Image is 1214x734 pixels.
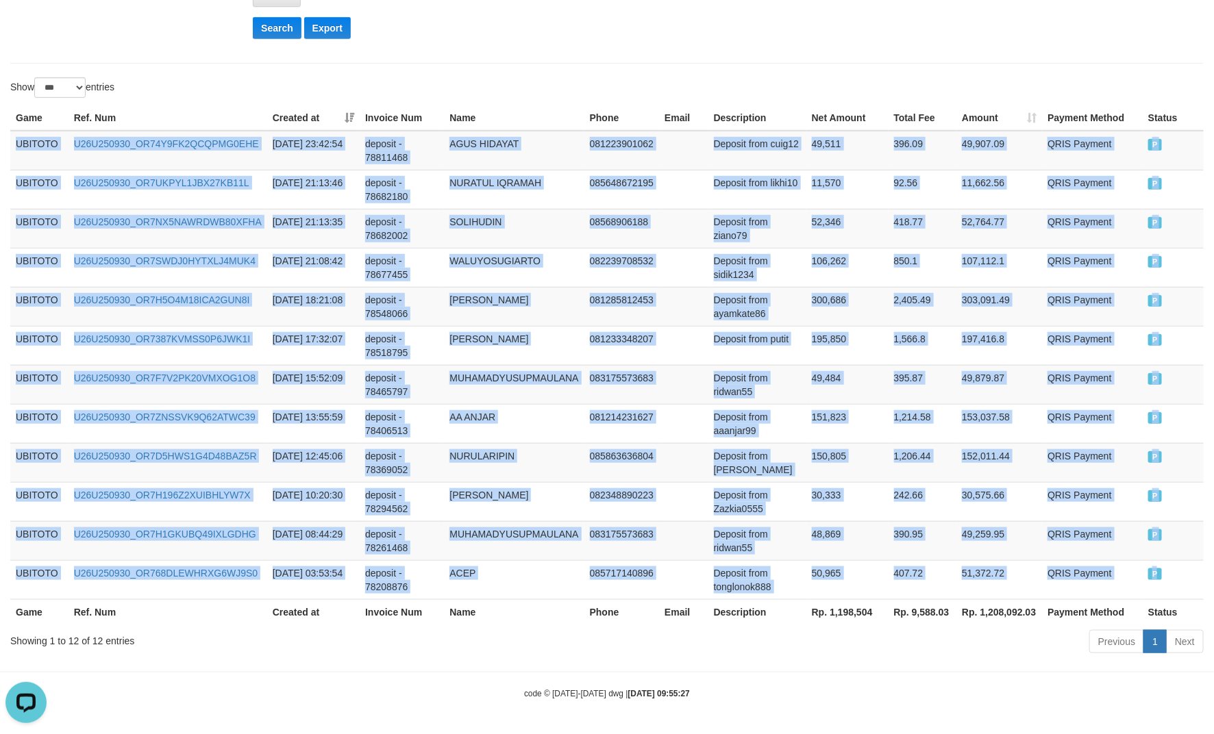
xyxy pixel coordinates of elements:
[74,294,250,305] a: U26U250930_OR7H5O4M18ICA2GUN8I
[1042,209,1143,248] td: QRIS Payment
[10,365,69,404] td: UBITOTO
[1148,295,1162,307] span: PAID
[444,404,584,443] td: AA ANJAR
[74,490,251,501] a: U26U250930_OR7H196Z2XUIBHLYW7X
[74,177,249,188] a: U26U250930_OR7UKPYL1JBX27KB11L
[267,482,360,521] td: [DATE] 10:20:30
[1148,334,1162,346] span: PAID
[267,131,360,170] td: [DATE] 23:42:54
[956,248,1042,287] td: 107,112.1
[806,105,889,131] th: Net Amount
[1148,451,1162,463] span: PAID
[1148,178,1162,190] span: PAID
[806,404,889,443] td: 151,823
[267,209,360,248] td: [DATE] 21:13:35
[360,521,444,560] td: deposit - 78261468
[267,105,360,131] th: Created at: activate to sort column ascending
[1143,630,1167,653] a: 1
[10,629,495,648] div: Showing 1 to 12 of 12 entries
[584,326,659,365] td: 081233348207
[444,326,584,365] td: [PERSON_NAME]
[806,326,889,365] td: 195,850
[360,131,444,170] td: deposit - 78811468
[806,560,889,599] td: 50,965
[10,77,114,98] label: Show entries
[708,443,806,482] td: Deposit from [PERSON_NAME]
[444,599,584,624] th: Name
[708,170,806,209] td: Deposit from likhi10
[253,17,301,39] button: Search
[444,521,584,560] td: MUHAMADYUSUPMAULANA
[956,404,1042,443] td: 153,037.58
[956,287,1042,326] td: 303,091.49
[806,365,889,404] td: 49,484
[360,560,444,599] td: deposit - 78208876
[267,443,360,482] td: [DATE] 12:45:06
[1042,404,1143,443] td: QRIS Payment
[584,521,659,560] td: 083175573683
[708,404,806,443] td: Deposit from aaanjar99
[267,599,360,624] th: Created at
[956,326,1042,365] td: 197,416.8
[5,5,47,47] button: Open LiveChat chat widget
[708,599,806,624] th: Description
[708,105,806,131] th: Description
[889,365,957,404] td: 395.87
[1148,217,1162,229] span: PAID
[889,248,957,287] td: 850.1
[69,105,267,131] th: Ref. Num
[708,209,806,248] td: Deposit from ziano79
[360,105,444,131] th: Invoice Num
[360,599,444,624] th: Invoice Num
[584,404,659,443] td: 081214231627
[34,77,86,98] select: Showentries
[889,209,957,248] td: 418.77
[889,482,957,521] td: 242.66
[889,560,957,599] td: 407.72
[806,521,889,560] td: 48,869
[956,209,1042,248] td: 52,764.77
[708,248,806,287] td: Deposit from sidik1234
[956,170,1042,209] td: 11,662.56
[806,443,889,482] td: 150,805
[10,287,69,326] td: UBITOTO
[1042,170,1143,209] td: QRIS Payment
[10,248,69,287] td: UBITOTO
[444,287,584,326] td: [PERSON_NAME]
[267,404,360,443] td: [DATE] 13:55:59
[889,404,957,443] td: 1,214.58
[444,482,584,521] td: [PERSON_NAME]
[444,560,584,599] td: ACEP
[10,131,69,170] td: UBITOTO
[806,170,889,209] td: 11,570
[1042,131,1143,170] td: QRIS Payment
[10,599,69,624] th: Game
[708,326,806,365] td: Deposit from putit
[74,255,256,266] a: U26U250930_OR7SWDJ0HYTXLJ4MUK4
[1042,443,1143,482] td: QRIS Payment
[1148,139,1162,151] span: PAID
[708,131,806,170] td: Deposit from cuig12
[74,529,256,540] a: U26U250930_OR7H1GKUBQ49IXLGDHG
[584,131,659,170] td: 081223901062
[584,560,659,599] td: 085717140896
[74,568,258,579] a: U26U250930_OR768DLEWHRXG6WJ9S0
[267,365,360,404] td: [DATE] 15:52:09
[584,248,659,287] td: 082239708532
[889,105,957,131] th: Total Fee
[1143,599,1204,624] th: Status
[10,170,69,209] td: UBITOTO
[708,521,806,560] td: Deposit from ridwan55
[524,689,690,698] small: code © [DATE]-[DATE] dwg |
[1143,105,1204,131] th: Status
[267,170,360,209] td: [DATE] 21:13:46
[1042,248,1143,287] td: QRIS Payment
[806,287,889,326] td: 300,686
[708,560,806,599] td: Deposit from tonglonok888
[1148,568,1162,580] span: PAID
[74,451,257,461] a: U26U250930_OR7D5HWS1G4D48BAZ5R
[74,412,256,422] a: U26U250930_OR7ZNSSVK9Q62ATWC39
[584,443,659,482] td: 085863636804
[956,131,1042,170] td: 49,907.09
[1148,256,1162,268] span: PAID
